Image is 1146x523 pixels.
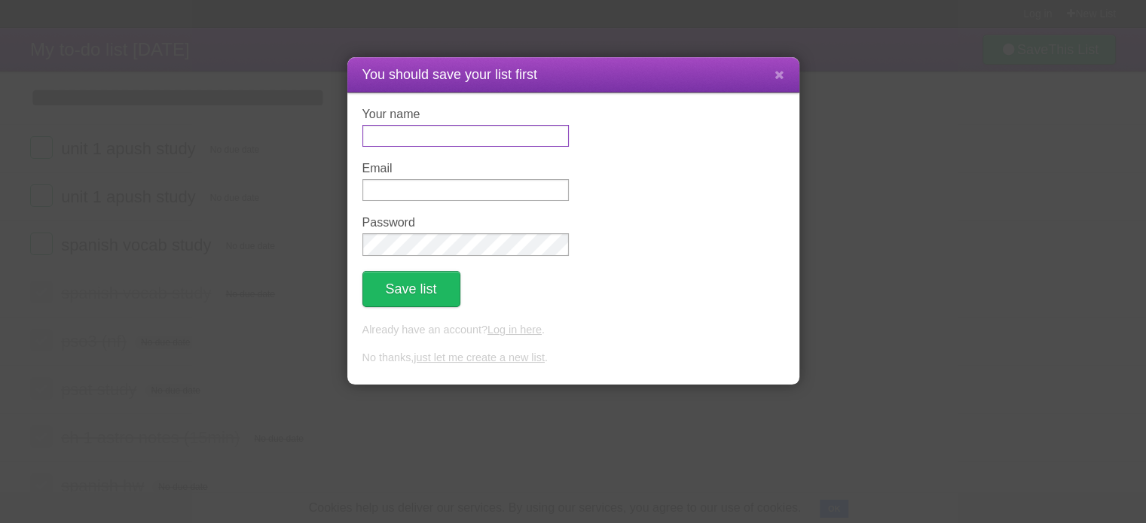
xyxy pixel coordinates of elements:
[362,162,569,175] label: Email
[362,65,784,85] h1: You should save your list first
[362,322,784,339] p: Already have an account? .
[362,108,569,121] label: Your name
[362,216,569,230] label: Password
[414,351,545,363] a: just let me create a new list
[362,271,460,307] button: Save list
[487,324,542,336] a: Log in here
[362,350,784,366] p: No thanks, .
